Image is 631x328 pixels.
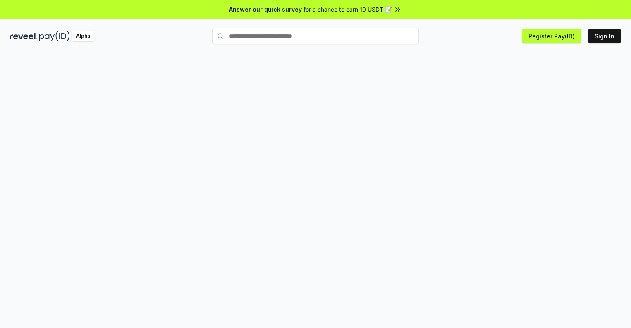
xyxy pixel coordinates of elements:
[304,5,392,14] span: for a chance to earn 10 USDT 📝
[229,5,302,14] span: Answer our quick survey
[10,31,38,41] img: reveel_dark
[39,31,70,41] img: pay_id
[588,29,621,43] button: Sign In
[522,29,581,43] button: Register Pay(ID)
[72,31,95,41] div: Alpha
